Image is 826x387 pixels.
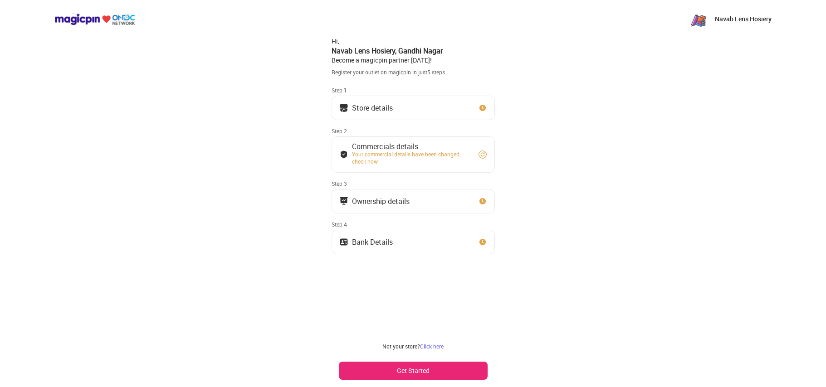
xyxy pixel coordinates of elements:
img: refresh_circle.10b5a287.svg [478,150,487,159]
button: Commercials detailsYour commercial details have been changed, check now [332,136,495,173]
span: Not your store? [382,343,420,350]
img: ownership_icon.37569ceb.svg [339,237,348,247]
div: Bank Details [352,240,393,244]
button: Store details [332,96,495,120]
img: clock_icon_new.67dbf243.svg [478,103,487,112]
button: Get Started [339,362,488,380]
button: Ownership details [332,189,495,213]
img: clock_icon_new.67dbf243.svg [478,237,487,247]
div: Step 1 [332,87,495,94]
img: bank_details_tick.fdc3558c.svg [339,150,348,159]
div: Step 2 [332,127,495,135]
div: Store details [352,106,393,110]
div: Your commercial details have been changed, check now [352,150,470,165]
div: Commercials details [352,144,470,149]
a: Click here [420,343,444,350]
div: Register your outlet on magicpin in just 5 steps [332,68,495,76]
img: commercials_icon.983f7837.svg [339,197,348,206]
img: storeIcon.9b1f7264.svg [339,103,348,112]
div: Step 3 [332,180,495,187]
img: zN8eeJ7_1yFC7u6ROh_yaNnuSMByXp4ytvKet0ObAKR-3G77a2RQhNqTzPi8_o_OMQ7Yu_PgX43RpeKyGayj_rdr-Pw [689,10,708,28]
p: Navab Lens Hosiery [715,15,772,24]
img: ondc-logo-new-small.8a59708e.svg [54,13,135,25]
div: Ownership details [352,199,410,203]
img: clock_icon_new.67dbf243.svg [478,197,487,206]
div: Hi, Become a magicpin partner [DATE]! [332,37,495,65]
button: Bank Details [332,230,495,254]
div: Navab Lens Hosiery , Gandhi Nagar [332,46,495,56]
div: Step 4 [332,221,495,228]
